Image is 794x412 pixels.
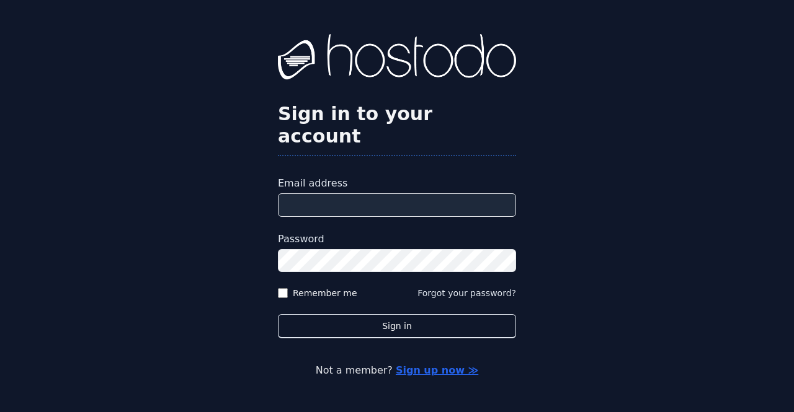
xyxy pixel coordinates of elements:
[278,176,516,191] label: Email address
[278,232,516,247] label: Password
[60,363,734,378] p: Not a member?
[417,287,516,299] button: Forgot your password?
[278,314,516,338] button: Sign in
[396,364,478,376] a: Sign up now ≫
[278,34,516,84] img: Hostodo
[293,287,357,299] label: Remember me
[278,103,516,147] h2: Sign in to your account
